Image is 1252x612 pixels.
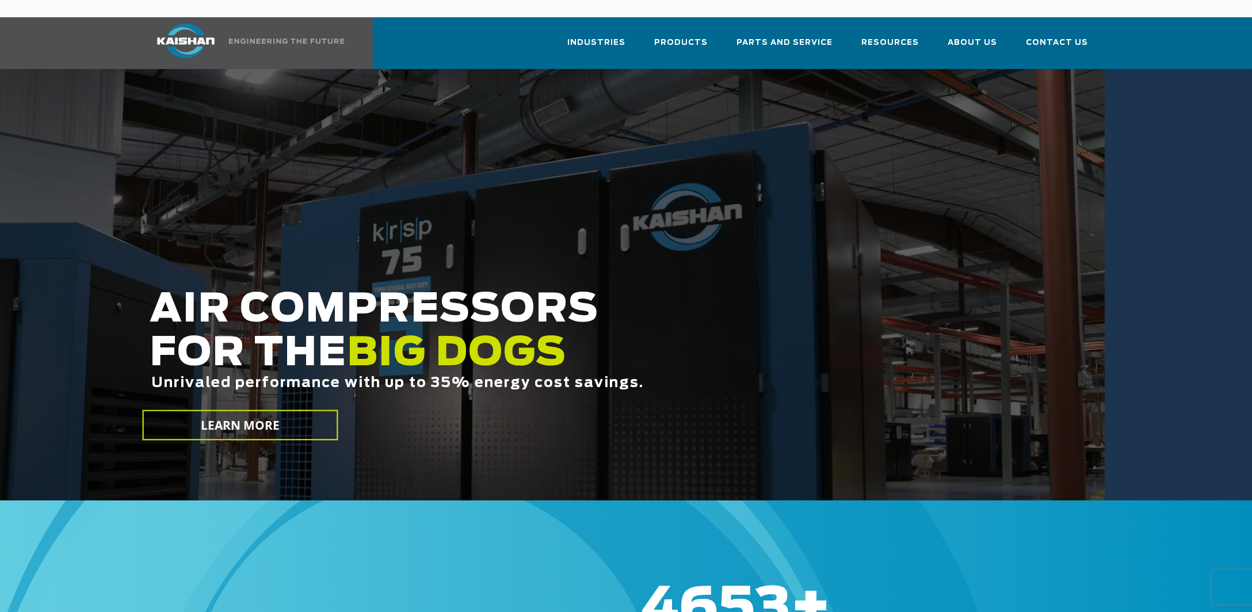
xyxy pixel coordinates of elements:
a: Resources [861,28,919,67]
span: Unrivaled performance with up to 35% energy cost savings. [151,376,644,390]
a: Kaishan USA [143,17,346,69]
a: Parts and Service [736,28,833,67]
h2: AIR COMPRESSORS FOR THE [150,288,941,427]
a: Industries [567,28,625,67]
a: Products [654,28,708,67]
a: LEARN MORE [143,410,338,441]
span: Contact Us [1026,36,1088,49]
img: Engineering the future [229,39,344,44]
span: About Us [948,36,997,49]
span: Parts and Service [736,36,833,49]
span: BIG DOGS [347,334,567,373]
a: About Us [948,28,997,67]
a: Contact Us [1026,28,1088,67]
span: Industries [567,36,625,49]
span: Products [654,36,708,49]
span: Resources [861,36,919,49]
span: LEARN MORE [201,417,280,434]
img: kaishan logo [143,24,229,58]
